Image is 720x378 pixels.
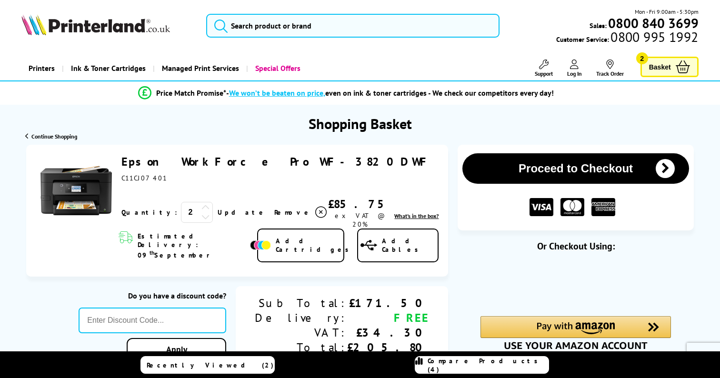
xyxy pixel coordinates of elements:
iframe: PayPal [480,268,671,300]
a: Managed Print Services [153,56,246,80]
a: Special Offers [246,56,308,80]
div: - even on ink & toner cartridges - We check our competitors every day! [226,88,554,98]
div: Sub Total: [255,296,347,310]
a: Compare Products (4) [415,356,549,374]
a: Log In [567,60,582,77]
span: Compare Products (4) [428,357,549,374]
img: Add Cartridges [250,240,271,250]
li: modal_Promise [5,85,687,101]
span: Price Match Promise* [156,88,226,98]
span: Mon - Fri 9:00am - 5:30pm [635,7,699,16]
a: Delete item from your basket [274,205,328,219]
a: Epson WorkForce Pro WF-3820DWF [121,154,432,169]
img: VISA [530,198,553,217]
span: Log In [567,70,582,77]
a: Track Order [596,60,624,77]
div: £205.80 [347,340,429,355]
span: Support [535,70,553,77]
span: C11CJ07401 [121,174,167,182]
h1: Shopping Basket [309,114,412,133]
input: Enter Discount Code... [79,308,226,333]
span: Quantity: [121,208,177,217]
a: Update [218,208,267,217]
img: Epson WorkForce Pro WF-3820DWF [40,155,112,226]
div: Total: [255,340,347,355]
span: What's in the box? [394,212,439,219]
a: Printerland Logo [21,14,194,37]
a: Continue Shopping [25,133,77,140]
span: Add Cartridges [276,237,354,254]
div: VAT: [255,325,347,340]
span: Sales: [590,21,607,30]
span: Basket [649,60,671,73]
div: £34.30 [347,325,429,340]
b: 0800 840 3699 [608,14,699,32]
span: 0800 995 1992 [609,32,698,41]
a: Printers [21,56,62,80]
img: American Express [591,198,615,217]
a: 0800 840 3699 [607,19,699,28]
sup: th [150,249,154,256]
div: Amazon Pay - Use your Amazon account [480,316,671,349]
img: MASTER CARD [560,198,584,217]
a: Apply [127,338,226,360]
a: Support [535,60,553,77]
a: lnk_inthebox [394,212,439,219]
span: ex VAT @ 20% [335,211,385,229]
a: Basket 2 [640,57,699,77]
div: Or Checkout Using: [458,240,693,252]
input: Search product or brand [206,14,500,38]
span: Estimated Delivery: 09 September [138,232,248,259]
span: Ink & Toner Cartridges [71,56,146,80]
span: 2 [636,52,648,64]
div: Delivery: [255,310,347,325]
a: Recently Viewed (2) [140,356,275,374]
div: FREE [347,310,429,325]
span: Add Cables [382,237,438,254]
a: Ink & Toner Cartridges [62,56,153,80]
span: Remove [274,208,312,217]
div: Do you have a discount code? [79,291,226,300]
span: Continue Shopping [31,133,77,140]
span: Customer Service: [556,32,698,44]
button: Proceed to Checkout [462,153,689,184]
span: We won’t be beaten on price, [229,88,325,98]
div: £171.50 [347,296,429,310]
div: £85.75 [328,197,392,211]
span: Recently Viewed (2) [147,361,274,369]
img: Printerland Logo [21,14,170,35]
